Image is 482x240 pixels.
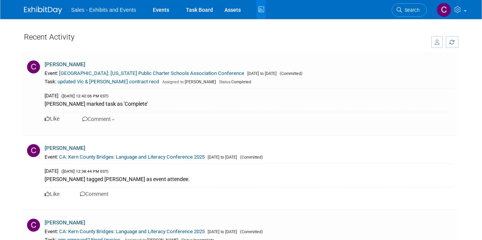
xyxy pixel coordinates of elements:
span: (Committed) [278,71,303,76]
span: Search [402,7,420,13]
span: [DATE] [45,168,58,174]
img: ExhibitDay [24,6,62,14]
a: [GEOGRAPHIC_DATA]: [US_STATE] Public Charter Schools Association Conference [59,70,244,76]
a: [PERSON_NAME] [45,145,85,151]
span: [DATE] to [DATE] [245,71,277,76]
div: [PERSON_NAME] marked task as 'Complete' [45,99,453,108]
span: Event: [45,154,58,160]
a: Like [45,116,59,122]
img: C.jpg [27,60,40,73]
span: Completed [217,79,251,84]
a: [PERSON_NAME] [45,61,85,67]
img: C.jpg [27,219,40,232]
span: Status: [219,79,231,84]
span: Assigned to: [162,79,185,84]
span: Task: [45,79,56,84]
a: updated Vic & [PERSON_NAME] contract recd [58,79,159,84]
span: [PERSON_NAME] [160,79,216,84]
a: Like [45,191,59,197]
span: Event: [45,229,58,234]
span: [DATE] [45,93,58,99]
span: Sales - Exhibits and Events [71,7,136,13]
a: CA: Kern County Bridges: Language and Literacy Conference 2025 [59,154,205,160]
span: (Committed) [238,155,263,160]
div: [PERSON_NAME] tagged [PERSON_NAME] as event attendee. [45,175,453,183]
span: [DATE] to [DATE] [206,155,237,160]
a: CA: Kern County Bridges: Language and Literacy Conference 2025 [59,229,205,234]
a: [PERSON_NAME] [45,219,85,226]
button: Comment [80,115,117,123]
span: ([DATE] 12:42:06 PM EST) [59,94,109,99]
a: Search [392,3,427,17]
a: Comment [80,191,109,197]
img: C.jpg [27,144,40,157]
div: Recent Activity [24,29,424,49]
span: [DATE] to [DATE] [206,229,237,234]
span: Event: [45,70,58,76]
img: Christine Lurz [437,3,451,17]
span: (Committed) [238,229,263,234]
span: ([DATE] 12:38:44 PM EST) [59,169,109,174]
